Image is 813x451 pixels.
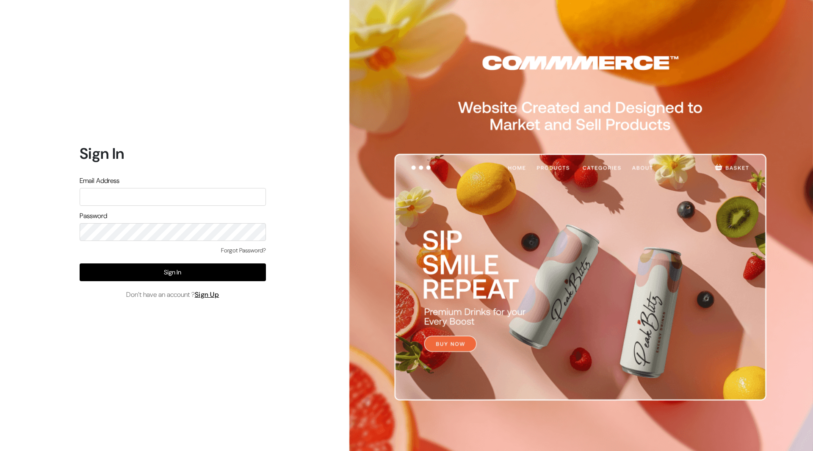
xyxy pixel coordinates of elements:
[195,290,219,299] a: Sign Up
[80,263,266,281] button: Sign In
[126,290,219,300] span: Don’t have an account ?
[80,176,119,186] label: Email Address
[80,144,266,163] h1: Sign In
[221,246,266,255] a: Forgot Password?
[80,211,107,221] label: Password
